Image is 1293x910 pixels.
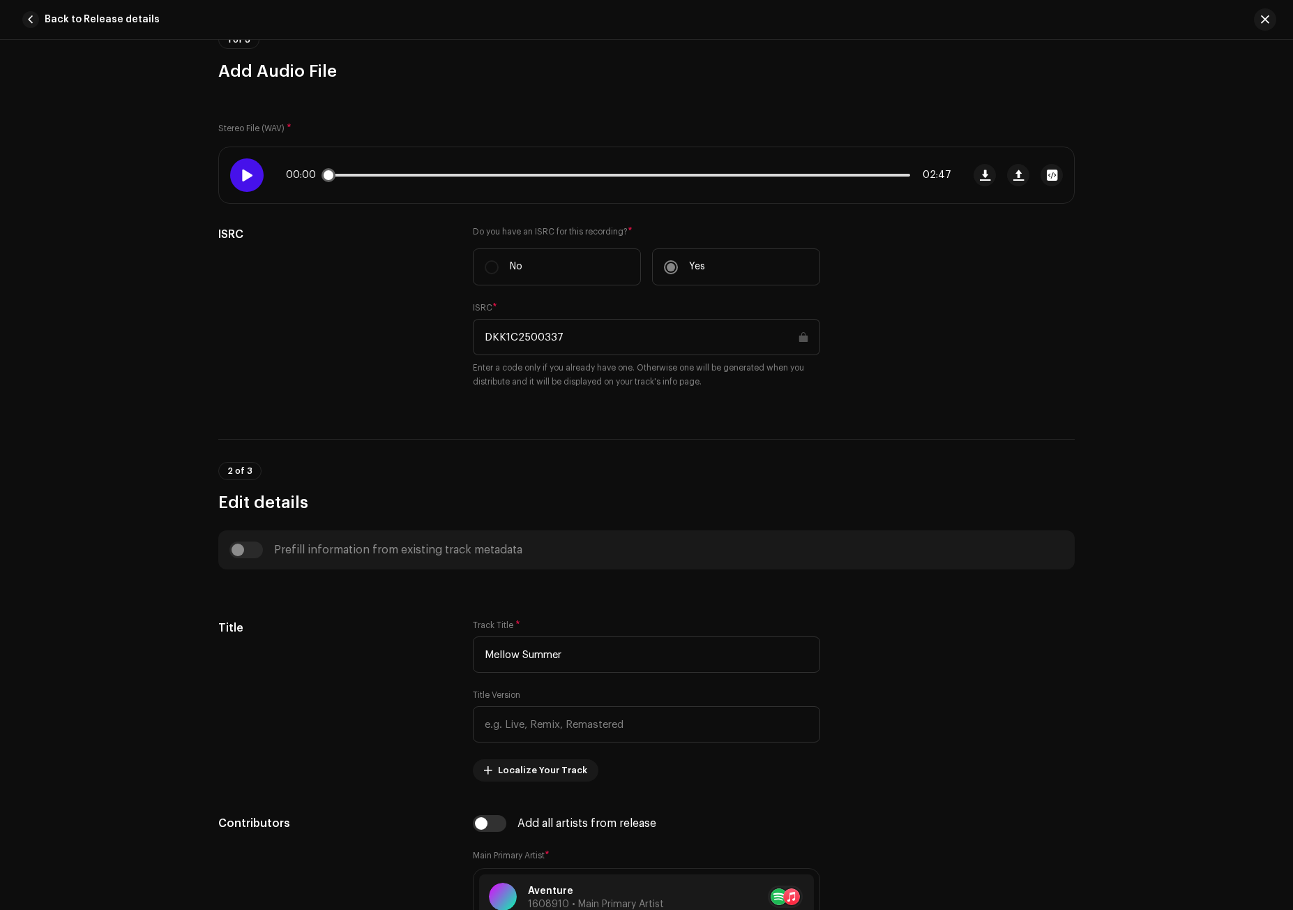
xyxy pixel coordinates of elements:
h5: ISRC [218,226,451,243]
label: Title Version [473,689,520,701]
p: No [510,260,522,274]
div: Add all artists from release [517,818,656,829]
h5: Title [218,620,451,636]
button: Localize Your Track [473,759,598,782]
label: ISRC [473,302,497,313]
span: 2 of 3 [227,467,252,475]
span: 02:47 [916,170,951,181]
p: Aventure [528,884,664,899]
h3: Edit details [218,491,1075,514]
p: Yes [689,260,705,274]
span: 1608910 • Main Primary Artist [528,900,664,909]
span: 00:00 [286,170,322,181]
input: Enter the name of the track [473,636,820,673]
h5: Contributors [218,815,451,832]
small: Enter a code only if you already have one. Otherwise one will be generated when you distribute an... [473,361,820,389]
small: Stereo File (WAV) [218,124,285,133]
label: Track Title [473,620,520,631]
input: ABXYZ####### [473,319,820,355]
span: Localize Your Track [498,756,587,784]
label: Do you have an ISRC for this recording? [473,226,820,237]
small: Main Primary Artist [473,851,545,860]
h3: Add Audio File [218,60,1075,82]
input: e.g. Live, Remix, Remastered [473,706,820,743]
